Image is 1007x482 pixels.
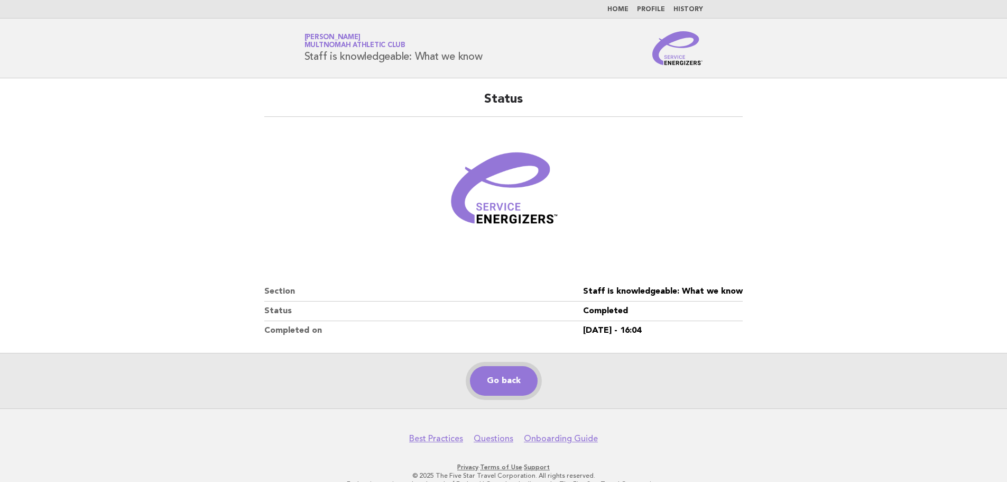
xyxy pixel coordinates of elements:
[583,321,743,340] dd: [DATE] - 16:04
[304,34,483,62] h1: Staff is knowledgeable: What we know
[583,302,743,321] dd: Completed
[457,463,478,471] a: Privacy
[440,130,567,257] img: Verified
[524,433,598,444] a: Onboarding Guide
[652,31,703,65] img: Service Energizers
[607,6,629,13] a: Home
[264,282,583,302] dt: Section
[304,42,405,49] span: Multnomah Athletic Club
[264,321,583,340] dt: Completed on
[304,34,405,49] a: [PERSON_NAME]Multnomah Athletic Club
[264,91,743,117] h2: Status
[180,471,827,480] p: © 2025 The Five Star Travel Corporation. All rights reserved.
[264,302,583,321] dt: Status
[409,433,463,444] a: Best Practices
[524,463,550,471] a: Support
[180,463,827,471] p: · ·
[470,366,538,396] a: Go back
[474,433,513,444] a: Questions
[480,463,522,471] a: Terms of Use
[583,282,743,302] dd: Staff is knowledgeable: What we know
[637,6,665,13] a: Profile
[673,6,703,13] a: History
